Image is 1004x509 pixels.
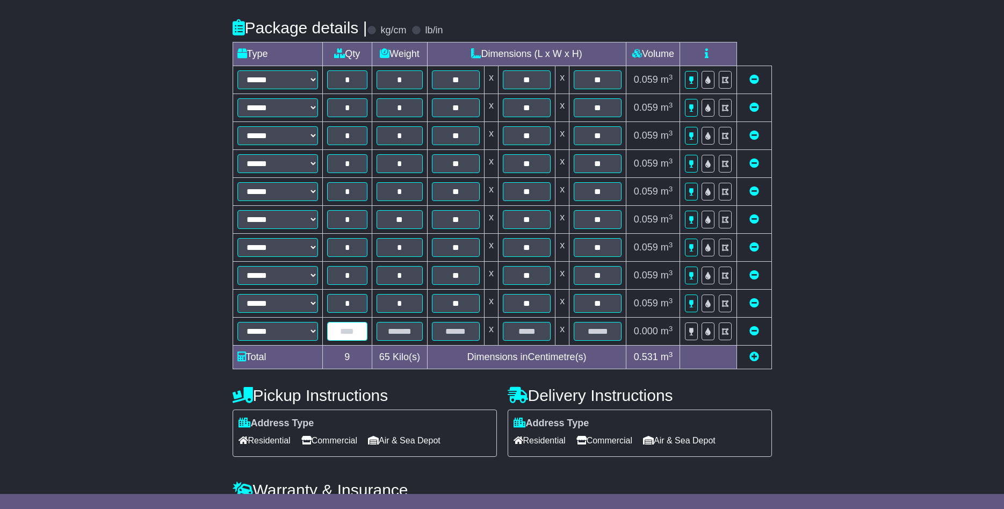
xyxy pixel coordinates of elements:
label: Address Type [239,418,314,429]
h4: Delivery Instructions [508,386,772,404]
td: Total [233,346,322,369]
label: kg/cm [380,25,406,37]
span: m [661,102,673,113]
td: 9 [322,346,372,369]
sup: 3 [669,101,673,109]
h4: Pickup Instructions [233,386,497,404]
sup: 3 [669,269,673,277]
td: Dimensions (L x W x H) [427,42,626,66]
a: Remove this item [749,158,759,169]
a: Remove this item [749,186,759,197]
span: m [661,214,673,225]
span: m [661,74,673,85]
h4: Package details | [233,19,367,37]
sup: 3 [669,297,673,305]
span: Residential [239,432,291,449]
span: m [661,130,673,141]
sup: 3 [669,157,673,165]
label: Address Type [514,418,589,429]
a: Add new item [749,352,759,362]
td: x [555,234,569,262]
h4: Warranty & Insurance [233,481,772,499]
span: 0.059 [634,298,658,309]
span: m [661,270,673,281]
td: Weight [372,42,428,66]
td: x [555,318,569,346]
span: 0.059 [634,158,658,169]
td: x [555,122,569,150]
td: x [484,150,498,178]
td: Kilo(s) [372,346,428,369]
td: x [484,122,498,150]
td: x [484,206,498,234]
span: 0.059 [634,214,658,225]
span: m [661,326,673,336]
td: x [484,66,498,94]
a: Remove this item [749,130,759,141]
td: Qty [322,42,372,66]
td: x [555,290,569,318]
span: 0.000 [634,326,658,336]
sup: 3 [669,129,673,137]
span: Air & Sea Depot [368,432,440,449]
td: Dimensions in Centimetre(s) [427,346,626,369]
span: 65 [379,352,390,362]
td: x [484,234,498,262]
a: Remove this item [749,102,759,113]
span: 0.059 [634,186,658,197]
td: x [484,94,498,122]
a: Remove this item [749,242,759,253]
span: m [661,186,673,197]
span: 0.531 [634,352,658,362]
a: Remove this item [749,326,759,336]
span: Commercial [301,432,357,449]
td: x [555,94,569,122]
td: x [484,262,498,290]
label: lb/in [425,25,443,37]
span: 0.059 [634,102,658,113]
sup: 3 [669,350,673,359]
sup: 3 [669,213,673,221]
span: m [661,352,673,362]
td: Volume [626,42,680,66]
span: m [661,298,673,309]
a: Remove this item [749,270,759,281]
td: x [555,66,569,94]
a: Remove this item [749,214,759,225]
a: Remove this item [749,298,759,309]
span: Commercial [576,432,632,449]
sup: 3 [669,73,673,81]
span: 0.059 [634,130,658,141]
td: x [555,262,569,290]
span: Residential [514,432,566,449]
sup: 3 [669,325,673,333]
td: x [484,318,498,346]
td: Type [233,42,322,66]
td: x [555,206,569,234]
sup: 3 [669,185,673,193]
sup: 3 [669,241,673,249]
span: Air & Sea Depot [643,432,716,449]
td: x [555,150,569,178]
a: Remove this item [749,74,759,85]
span: m [661,158,673,169]
span: 0.059 [634,74,658,85]
span: 0.059 [634,242,658,253]
td: x [484,178,498,206]
span: m [661,242,673,253]
td: x [484,290,498,318]
span: 0.059 [634,270,658,281]
td: x [555,178,569,206]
